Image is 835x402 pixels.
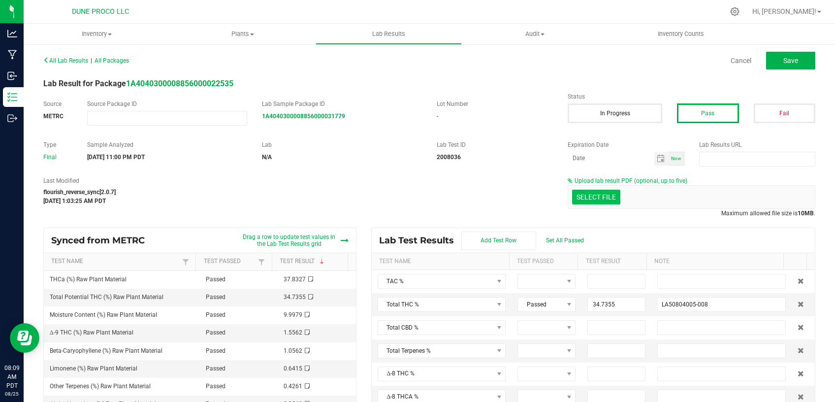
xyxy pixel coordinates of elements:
[24,24,170,44] a: Inventory
[206,365,225,372] span: Passed
[262,113,345,120] a: 1A4040300008856000031779
[568,103,662,123] button: In Progress
[729,7,741,16] div: Manage settings
[284,365,302,372] span: 0.6415
[783,57,798,65] span: Save
[798,210,814,217] strong: 10MB
[378,321,493,335] span: Total CBD %
[51,258,180,266] a: Test NameSortable
[7,71,17,81] inline-svg: Inbound
[43,176,553,185] label: Last Modified
[7,113,17,123] inline-svg: Outbound
[204,258,256,266] a: Test PassedSortable
[437,154,461,161] strong: 2008036
[318,258,326,266] span: Sortable
[568,92,815,101] label: Status
[206,311,225,318] span: Passed
[677,103,739,123] button: Pass
[378,344,493,358] span: Total Terpenes %
[50,311,157,318] span: Moisture Content (%) Raw Plant Material
[359,30,418,38] span: Lab Results
[88,111,247,125] input: NO DATA FOUND
[437,140,553,149] label: Lab Test ID
[43,57,88,64] span: All Lab Results
[752,7,816,15] span: Hi, [PERSON_NAME]!
[170,24,316,44] a: Plants
[608,24,754,44] a: Inventory Counts
[43,100,72,108] label: Source
[462,30,608,38] span: Audit
[95,57,129,64] span: All Packages
[568,152,654,164] input: Date
[10,323,39,353] iframe: Resource center
[671,156,681,161] span: Now
[256,256,267,268] a: Filter
[646,253,784,270] th: Note
[7,92,17,102] inline-svg: Inventory
[721,210,815,217] span: Maximum allowed file size is .
[206,294,225,301] span: Passed
[262,154,272,161] strong: N/A
[262,100,422,108] label: Lab Sample Package ID
[644,30,717,38] span: Inventory Counts
[50,347,162,354] span: Beta-Caryophyllene (%) Raw Plant Material
[91,57,92,64] span: |
[284,276,306,283] span: 37.8327
[7,29,17,38] inline-svg: Analytics
[284,347,302,354] span: 1.0562
[43,79,233,88] span: Lab Result for Package
[87,140,247,149] label: Sample Analyzed
[24,30,170,38] span: Inventory
[206,329,225,336] span: Passed
[280,258,344,266] a: Test ResultSortable
[437,113,438,120] span: -
[206,383,225,390] span: Passed
[180,256,192,268] a: Filter
[87,100,247,108] label: Source Package ID
[43,198,106,204] strong: [DATE] 1:03:25 AM PDT
[316,24,462,44] a: Lab Results
[378,367,493,381] span: Δ-8 THC %
[51,235,152,246] span: Synced from METRC
[50,329,133,336] span: Δ-9 THC (%) Raw Plant Material
[568,140,684,149] label: Expiration Date
[509,253,578,270] th: Test Passed
[284,294,306,301] span: 34.7355
[43,113,64,120] strong: METRC
[437,100,553,108] label: Lot Number
[284,329,302,336] span: 1.5562
[766,52,815,69] button: Save
[575,177,687,184] span: Upload lab result PDF (optional, up to five)
[4,364,19,390] p: 08:09 AM PDT
[240,234,338,247] span: Drag a row to update test values in the Lab Test Results grid
[72,7,129,16] span: DUNE PROCO LLC
[284,383,302,390] span: 0.4261
[262,140,422,149] label: Lab
[206,347,225,354] span: Passed
[731,56,751,66] a: Cancel
[87,154,145,161] strong: [DATE] 11:00 PM PDT
[572,190,620,204] div: Select file
[4,390,19,398] p: 08/25
[126,79,233,88] a: 1A4040300008856000022535
[378,274,493,288] span: TAC %
[379,235,461,246] span: Lab Test Results
[546,237,584,244] span: Set All Passed
[50,383,151,390] span: Other Terpenes (%) Raw Plant Material
[578,253,646,270] th: Test Result
[461,232,536,250] button: Add Test Row
[699,140,815,149] label: Lab Results URL
[654,152,669,166] span: Toggle calendar
[43,153,72,162] div: Final
[50,365,137,372] span: Limonene (%) Raw Plant Material
[378,298,493,311] span: Total THC %
[462,24,608,44] a: Audit
[284,311,302,318] span: 9.9979
[170,30,316,38] span: Plants
[43,189,116,196] strong: flourish_reverse_sync[2.0.7]
[206,276,225,283] span: Passed
[7,50,17,60] inline-svg: Manufacturing
[50,276,127,283] span: THCa (%) Raw Plant Material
